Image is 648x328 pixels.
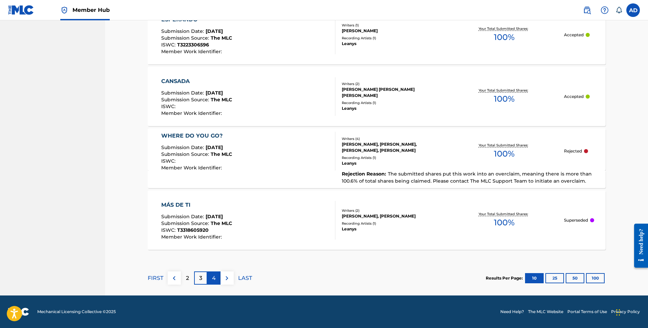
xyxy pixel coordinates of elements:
[342,136,444,141] div: Writers ( 4 )
[161,234,224,240] span: Member Work Identifier :
[611,309,640,315] a: Privacy Policy
[342,81,444,86] div: Writers ( 2 )
[567,309,607,315] a: Portal Terms of Use
[206,144,223,150] span: [DATE]
[525,273,544,283] button: 10
[211,35,232,41] span: The MLC
[342,155,444,160] div: Recording Artists ( 1 )
[486,275,524,281] p: Results Per Page:
[238,274,252,282] p: LAST
[186,274,189,282] p: 2
[72,6,110,14] span: Member Hub
[177,42,209,48] span: T3223306596
[37,309,116,315] span: Mechanical Licensing Collective © 2025
[342,226,444,232] div: Leanys
[545,273,564,283] button: 25
[161,48,224,55] span: Member Work Identifier :
[615,7,622,14] div: Notifications
[161,201,232,209] div: MÁS DE TI
[170,274,178,282] img: left
[342,221,444,226] div: Recording Artists ( 1 )
[161,220,211,226] span: Submission Source :
[614,295,648,328] iframe: Chat Widget
[580,3,594,17] a: Public Search
[161,213,206,220] span: Submission Date :
[601,6,609,14] img: help
[586,273,605,283] button: 100
[342,213,444,219] div: [PERSON_NAME], [PERSON_NAME]
[564,217,588,223] p: Superseded
[148,190,606,250] a: MÁS DE TISubmission Date:[DATE]Submission Source:The MLCISWC:T3318605920Member Work Identifier:Wr...
[161,28,206,34] span: Submission Date :
[528,309,563,315] a: The MLC Website
[494,217,515,229] span: 100 %
[161,90,206,96] span: Submission Date :
[148,128,606,188] a: WHERE DO YOU GO?Submission Date:[DATE]Submission Source:The MLCISWC:Member Work Identifier:Writer...
[161,165,224,171] span: Member Work Identifier :
[564,32,584,38] p: Accepted
[500,309,524,315] a: Need Help?
[211,220,232,226] span: The MLC
[223,274,231,282] img: right
[479,88,530,93] p: Your Total Submitted Shares:
[161,35,211,41] span: Submission Source :
[177,227,209,233] span: T3318605920
[161,158,177,164] span: ISWC :
[479,211,530,217] p: Your Total Submitted Shares:
[148,67,606,126] a: CANSADASubmission Date:[DATE]Submission Source:The MLCISWC:Member Work Identifier:Writers (2)[PER...
[494,93,515,105] span: 100 %
[8,5,34,15] img: MLC Logo
[148,5,606,64] a: ESPERANDOSubmission Date:[DATE]Submission Source:The MLCISWC:T3223306596Member Work Identifier:Wr...
[60,6,68,14] img: Top Rightsholder
[161,151,211,157] span: Submission Source :
[479,26,530,31] p: Your Total Submitted Shares:
[212,274,216,282] p: 4
[148,274,163,282] p: FIRST
[616,302,620,323] div: Drag
[161,42,177,48] span: ISWC :
[342,208,444,213] div: Writers ( 2 )
[211,151,232,157] span: The MLC
[206,90,223,96] span: [DATE]
[342,86,444,99] div: [PERSON_NAME] [PERSON_NAME] [PERSON_NAME]
[161,227,177,233] span: ISWC :
[8,308,29,316] img: logo
[161,144,206,150] span: Submission Date :
[211,97,232,103] span: The MLC
[564,148,582,154] p: Rejected
[494,31,515,43] span: 100 %
[342,141,444,153] div: [PERSON_NAME], [PERSON_NAME], [PERSON_NAME], [PERSON_NAME]
[199,274,202,282] p: 3
[342,36,444,41] div: Recording Artists ( 1 )
[583,6,591,14] img: search
[206,213,223,220] span: [DATE]
[342,171,592,184] span: The submitted shares put this work into an overclaim, meaning there is more than 100.6% of total ...
[479,143,530,148] p: Your Total Submitted Shares:
[342,23,444,28] div: Writers ( 1 )
[342,171,388,177] span: Rejection Reason :
[161,77,232,85] div: CANSADA
[598,3,611,17] div: Help
[342,100,444,105] div: Recording Artists ( 1 )
[566,273,584,283] button: 50
[342,28,444,34] div: [PERSON_NAME]
[161,110,224,116] span: Member Work Identifier :
[629,219,648,273] iframe: Resource Center
[161,132,232,140] div: WHERE DO YOU GO?
[342,105,444,111] div: Leanys
[161,97,211,103] span: Submission Source :
[494,148,515,160] span: 100 %
[342,160,444,166] div: Leanys
[626,3,640,17] div: User Menu
[564,94,584,100] p: Accepted
[342,41,444,47] div: Leanys
[206,28,223,34] span: [DATE]
[161,103,177,109] span: ISWC :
